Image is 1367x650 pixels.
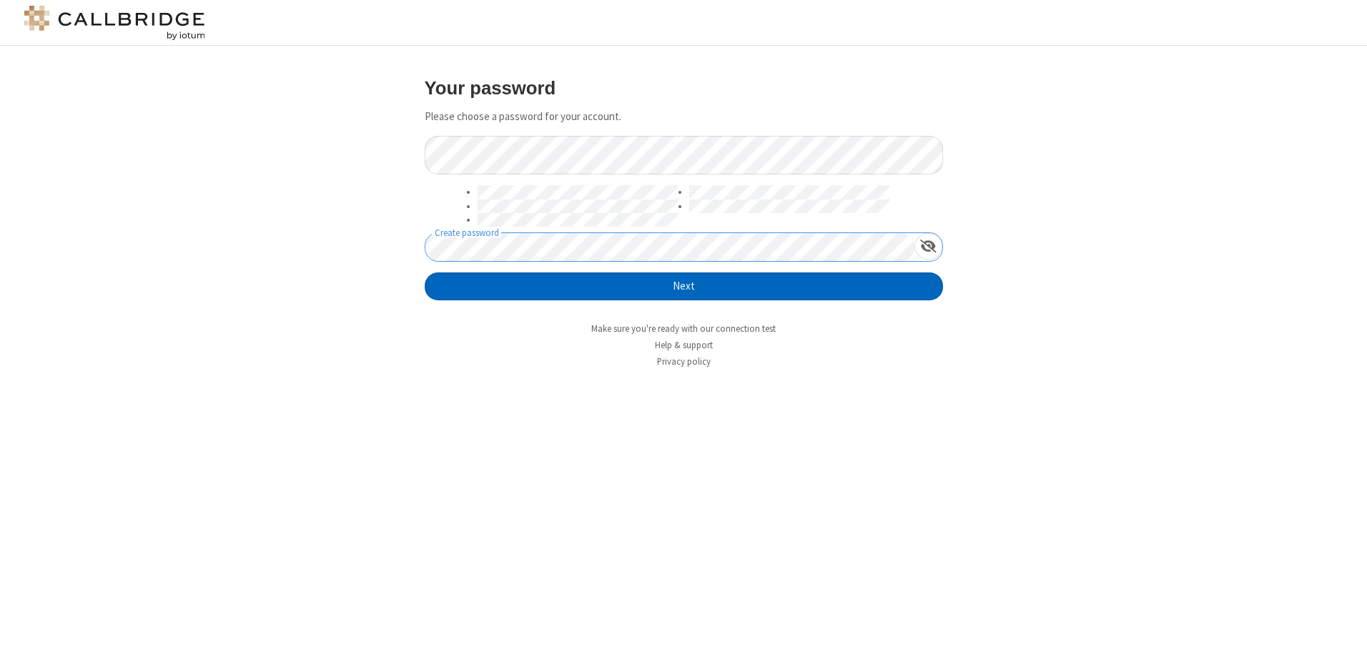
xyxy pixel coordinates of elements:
p: Please choose a password for your account. [425,109,943,125]
a: Privacy policy [657,355,711,368]
div: Show password [914,233,942,260]
input: Create password [425,233,914,261]
a: Help & support [655,339,713,351]
img: logo@2x.png [21,6,207,40]
h3: Your password [425,78,943,98]
a: Make sure you're ready with our connection test [591,322,776,335]
button: Next [425,272,943,301]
